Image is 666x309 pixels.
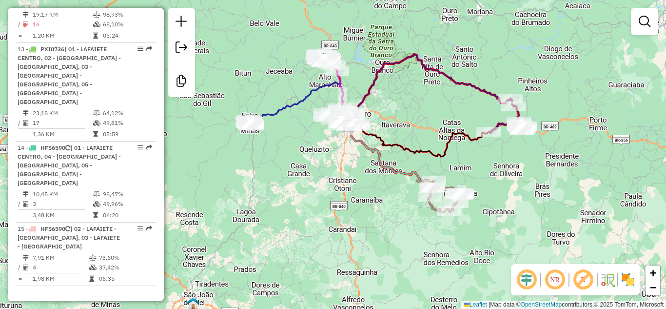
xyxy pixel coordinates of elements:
[317,52,330,65] img: RESIDENTE CONGONHAS
[18,144,121,186] span: 14 -
[146,226,152,231] em: Rota exportada
[40,225,65,232] span: HFS6590
[18,31,22,41] td: =
[40,45,64,53] span: PXI0736
[172,38,191,60] a: Exportar sessão
[23,255,29,261] i: Distância Total
[102,118,152,128] td: 49,81%
[509,124,534,134] div: Atividade não roteirizada - ALTAS HORAS BAR
[23,201,29,207] i: Total de Atividades
[93,191,100,197] i: % de utilização do peso
[332,117,356,126] div: Atividade não roteirizada - BAR DO EVALDO
[102,31,152,41] td: 05:24
[23,265,29,270] i: Total de Atividades
[32,108,93,118] td: 23,18 KM
[93,120,100,126] i: % de utilização da cubagem
[137,46,143,52] em: Opções
[18,144,121,186] span: | 01 - LAFAIETE CENTRO, 04 - [GEOGRAPHIC_DATA] - [GEOGRAPHIC_DATA], 05 - [GEOGRAPHIC_DATA] - [GEO...
[102,10,152,20] td: 98,93%
[18,129,22,139] td: =
[18,225,120,250] span: 15 -
[646,280,660,295] a: Zoom out
[102,210,152,220] td: 06:20
[102,199,152,209] td: 49,96%
[600,272,615,288] img: Fluxo de ruas
[32,210,93,220] td: 3,48 KM
[32,189,93,199] td: 10,45 KM
[23,110,29,116] i: Distância Total
[98,253,152,263] td: 73,60%
[93,201,100,207] i: % de utilização da cubagem
[18,199,22,209] td: /
[89,255,97,261] i: % de utilização do peso
[93,212,98,218] i: Tempo total em rota
[32,253,89,263] td: 7,91 KM
[23,120,29,126] i: Total de Atividades
[543,268,567,291] span: Ocultar NR
[635,12,654,31] a: Exibir filtros
[509,123,533,132] div: Atividade não roteirizada - PIZZARIA DO CELSO
[18,45,121,105] span: | 01 - LAFAIETE CENTRO, 02 - [GEOGRAPHIC_DATA] - [GEOGRAPHIC_DATA], 03 - [GEOGRAPHIC_DATA] - [GEO...
[650,281,656,293] span: −
[40,144,65,151] span: HFS6590
[18,210,22,220] td: =
[32,20,93,29] td: 16
[646,266,660,280] a: Zoom in
[515,268,538,291] span: Ocultar deslocamento
[461,301,666,309] div: Map data © contributors,© 2025 TomTom, Microsoft
[32,118,93,128] td: 17
[32,10,93,20] td: 19,17 KM
[93,33,98,39] i: Tempo total em rota
[32,263,89,272] td: 4
[32,31,93,41] td: 1,20 KM
[23,21,29,27] i: Total de Atividades
[509,123,534,133] div: Atividade não roteirizada - BAR DO ROGERIO
[620,272,636,288] img: Exibir/Ocultar setores
[18,274,22,284] td: =
[137,226,143,231] em: Opções
[98,274,152,284] td: 06:35
[23,12,29,18] i: Distância Total
[89,265,97,270] i: % de utilização da cubagem
[510,124,534,133] div: Atividade não roteirizada - COMERCIO E ACOUGUE D
[521,301,562,308] a: OpenStreetMap
[137,144,143,150] em: Opções
[102,129,152,139] td: 05:59
[146,46,152,52] em: Rota exportada
[18,118,22,128] td: /
[102,189,152,199] td: 98,47%
[510,124,535,134] div: Atividade não roteirizada - MARIO LUCIO RAMALHO
[172,12,191,34] a: Nova sessão e pesquisa
[18,225,120,250] span: | 02 - LAFAIETE - [GEOGRAPHIC_DATA], 03 - LAFAIETE - [GEOGRAPHIC_DATA]
[23,191,29,197] i: Distância Total
[650,267,656,279] span: +
[93,131,98,137] i: Tempo total em rota
[32,274,89,284] td: 1,98 KM
[18,20,22,29] td: /
[330,117,354,127] div: Atividade não roteirizada - MERC CARNE MARQUESA
[93,12,100,18] i: % de utilização do peso
[93,110,100,116] i: % de utilização do peso
[571,268,595,291] span: Exibir rótulo
[172,71,191,93] a: Criar modelo
[146,144,152,150] em: Rota exportada
[102,108,152,118] td: 64,12%
[102,20,152,29] td: 68,10%
[513,122,537,131] div: Atividade não roteirizada - BAR DO TETE
[32,129,93,139] td: 1,36 KM
[18,45,121,105] span: 13 -
[464,301,487,308] a: Leaflet
[18,263,22,272] td: /
[509,124,534,133] div: Atividade não roteirizada - BAR REST. PONTO CERT
[509,125,534,135] div: Atividade não roteirizada - MERCEARIA SAO MIGUEL
[65,145,70,151] i: Veículo já utilizado nesta sessão
[89,276,94,282] i: Tempo total em rota
[93,21,100,27] i: % de utilização da cubagem
[32,199,93,209] td: 3
[65,226,70,232] i: Veículo já utilizado nesta sessão
[489,301,490,308] span: |
[98,263,152,272] td: 37,42%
